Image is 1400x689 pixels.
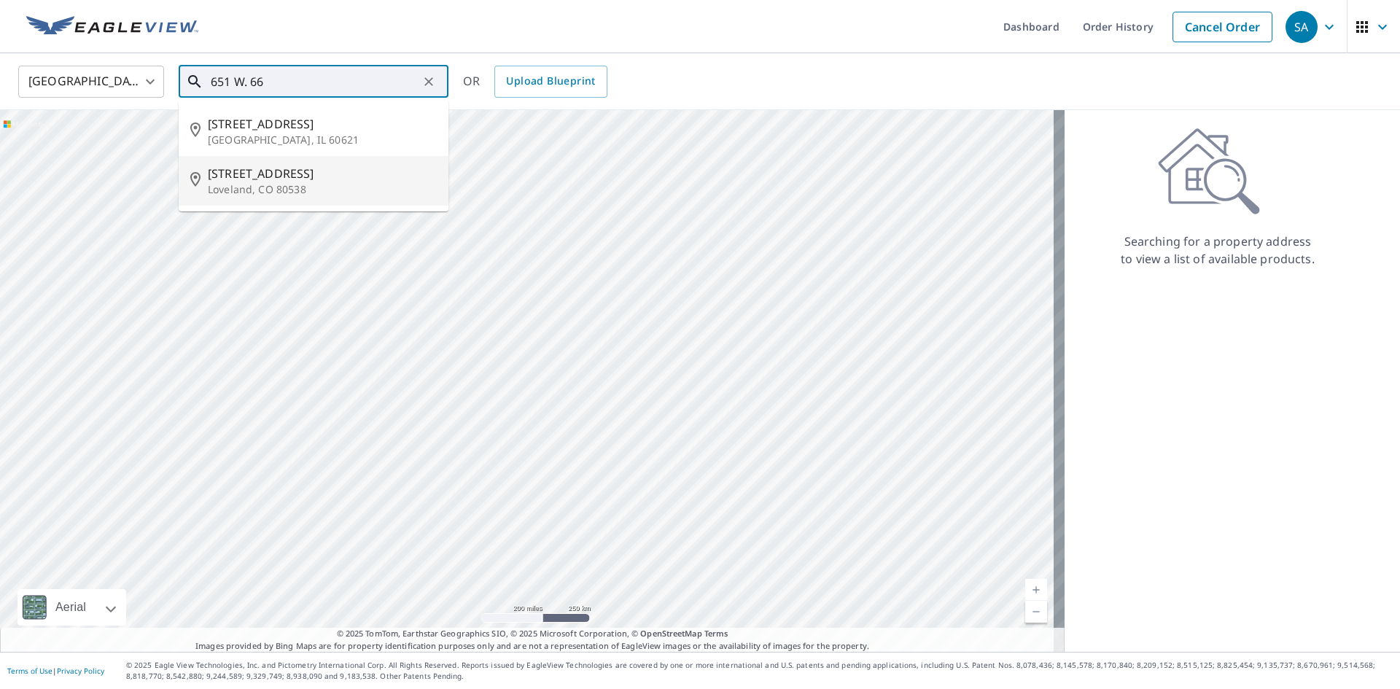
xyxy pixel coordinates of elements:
a: Terms of Use [7,666,52,676]
img: EV Logo [26,16,198,38]
p: [GEOGRAPHIC_DATA], IL 60621 [208,133,437,147]
a: Cancel Order [1172,12,1272,42]
a: Current Level 5, Zoom In [1025,579,1047,601]
p: Searching for a property address to view a list of available products. [1120,233,1315,268]
button: Clear [419,71,439,92]
p: © 2025 Eagle View Technologies, Inc. and Pictometry International Corp. All Rights Reserved. Repo... [126,660,1393,682]
span: [STREET_ADDRESS] [208,165,437,182]
a: Current Level 5, Zoom Out [1025,601,1047,623]
div: SA [1286,11,1318,43]
div: OR [463,66,607,98]
a: Terms [704,628,728,639]
div: Aerial [17,589,126,626]
div: [GEOGRAPHIC_DATA] [18,61,164,102]
div: Aerial [51,589,90,626]
span: © 2025 TomTom, Earthstar Geographics SIO, © 2025 Microsoft Corporation, © [337,628,728,640]
p: Loveland, CO 80538 [208,182,437,197]
span: Upload Blueprint [506,72,595,90]
a: OpenStreetMap [640,628,701,639]
span: [STREET_ADDRESS] [208,115,437,133]
p: | [7,666,104,675]
input: Search by address or latitude-longitude [211,61,419,102]
a: Privacy Policy [57,666,104,676]
a: Upload Blueprint [494,66,607,98]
